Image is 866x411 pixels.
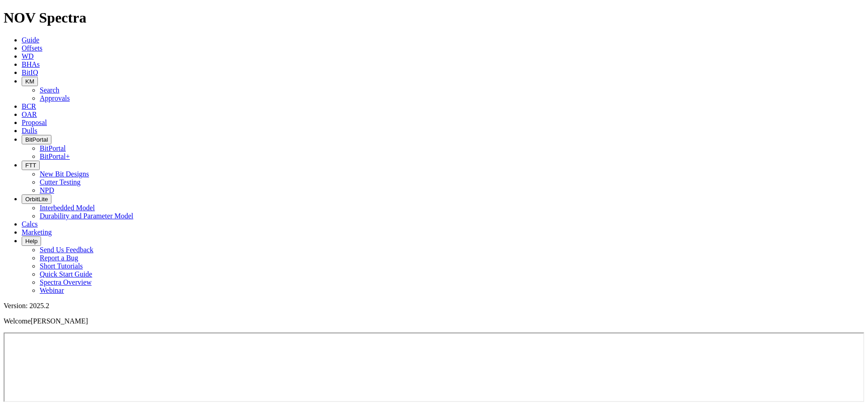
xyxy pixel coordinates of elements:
[22,52,34,60] a: WD
[40,152,70,160] a: BitPortal+
[22,220,38,228] a: Calcs
[40,254,78,262] a: Report a Bug
[25,162,36,169] span: FTT
[22,69,38,76] a: BitIQ
[40,86,60,94] a: Search
[25,238,37,245] span: Help
[40,270,92,278] a: Quick Start Guide
[40,286,64,294] a: Webinar
[22,127,37,134] a: Dulls
[22,77,38,86] button: KM
[31,317,88,325] span: [PERSON_NAME]
[22,119,47,126] a: Proposal
[40,178,81,186] a: Cutter Testing
[4,302,862,310] div: Version: 2025.2
[22,60,40,68] a: BHAs
[22,44,42,52] a: Offsets
[25,78,34,85] span: KM
[40,246,93,254] a: Send Us Feedback
[22,161,40,170] button: FTT
[22,228,52,236] a: Marketing
[22,194,51,204] button: OrbitLite
[22,135,51,144] button: BitPortal
[40,278,92,286] a: Spectra Overview
[25,196,48,203] span: OrbitLite
[4,9,862,26] h1: NOV Spectra
[40,212,134,220] a: Durability and Parameter Model
[40,204,95,212] a: Interbedded Model
[22,36,39,44] a: Guide
[22,236,41,246] button: Help
[40,144,66,152] a: BitPortal
[40,170,89,178] a: New Bit Designs
[40,94,70,102] a: Approvals
[25,136,48,143] span: BitPortal
[22,102,36,110] a: BCR
[40,262,83,270] a: Short Tutorials
[4,317,862,325] p: Welcome
[22,111,37,118] a: OAR
[40,186,54,194] a: NPD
